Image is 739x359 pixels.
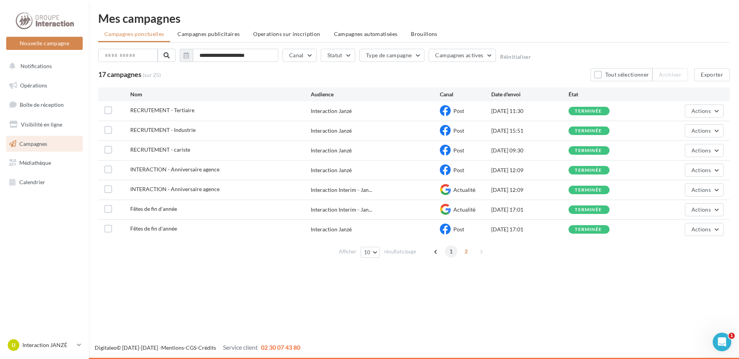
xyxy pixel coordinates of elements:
[491,206,569,214] div: [DATE] 17:01
[12,341,15,349] span: IJ
[20,101,64,108] span: Boîte de réception
[161,344,184,351] a: Mentions
[453,147,464,154] span: Post
[685,164,724,177] button: Actions
[440,91,491,98] div: Canal
[361,247,380,258] button: 10
[311,107,352,115] div: Interaction Janzé
[691,147,711,154] span: Actions
[652,68,688,81] button: Archiver
[460,245,472,258] span: 2
[411,31,438,37] span: Brouillons
[685,203,724,216] button: Actions
[311,206,372,214] span: Interaction Interim - Jan...
[575,168,602,173] div: terminée
[22,341,74,349] p: Interaction JANZÉ
[198,344,216,351] a: Crédits
[685,144,724,157] button: Actions
[311,127,352,135] div: Interaction Janzé
[453,127,464,134] span: Post
[491,226,569,233] div: [DATE] 17:01
[311,91,440,98] div: Audience
[575,109,602,114] div: terminée
[311,226,352,233] div: Interaction Janzé
[685,124,724,137] button: Actions
[691,206,711,213] span: Actions
[453,167,464,173] span: Post
[130,205,177,212] span: Fêtes de fin d'année
[6,338,83,352] a: IJ Interaction JANZÉ
[177,31,240,37] span: Campagnes publicitaires
[311,186,372,194] span: Interaction Interim - Jan...
[5,136,84,152] a: Campagnes
[569,91,646,98] div: État
[321,49,355,62] button: Statut
[691,108,711,114] span: Actions
[19,159,51,166] span: Médiathèque
[575,128,602,133] div: terminée
[691,127,711,134] span: Actions
[130,166,220,173] span: INTERACTION - Anniversaire agence
[491,186,569,194] div: [DATE] 12:09
[445,245,457,258] span: 1
[261,344,300,351] span: 02 30 07 43 80
[5,116,84,133] a: Visibilité en ligne
[5,174,84,190] a: Calendrier
[713,333,731,351] iframe: Intercom live chat
[453,226,464,232] span: Post
[130,127,196,133] span: RECRUTEMENT - Industrie
[491,147,569,154] div: [DATE] 09:30
[283,49,317,62] button: Canal
[491,127,569,135] div: [DATE] 15:51
[453,206,475,213] span: Actualité
[130,186,220,192] span: INTERACTION - Anniversaire agence
[6,37,83,50] button: Nouvelle campagne
[253,31,320,37] span: Operations sur inscription
[21,121,62,128] span: Visibilité en ligne
[491,107,569,115] div: [DATE] 11:30
[500,54,531,60] button: Réinitialiser
[691,186,711,193] span: Actions
[685,104,724,118] button: Actions
[95,344,117,351] a: Digitaleo
[130,225,177,232] span: Fêtes de fin d'année
[20,63,52,69] span: Notifications
[19,140,47,147] span: Campagnes
[575,148,602,153] div: terminée
[685,223,724,236] button: Actions
[575,227,602,232] div: terminée
[186,344,196,351] a: CGS
[223,344,258,351] span: Service client
[98,12,730,24] div: Mes campagnes
[429,49,496,62] button: Campagnes actives
[130,107,194,113] span: RECRUTEMENT - Tertiaire
[5,77,84,94] a: Opérations
[491,91,569,98] div: Date d'envoi
[453,108,464,114] span: Post
[685,183,724,197] button: Actions
[5,58,81,74] button: Notifications
[5,96,84,113] a: Boîte de réception
[384,248,416,255] span: résultats/page
[491,166,569,174] div: [DATE] 12:09
[453,186,475,193] span: Actualité
[5,155,84,171] a: Médiathèque
[591,68,652,81] button: Tout sélectionner
[98,70,141,79] span: 17 campagnes
[311,166,352,174] div: Interaction Janzé
[20,82,47,89] span: Opérations
[364,249,371,255] span: 10
[19,179,45,185] span: Calendrier
[359,49,425,62] button: Type de campagne
[143,71,161,79] span: (sur 25)
[95,344,300,351] span: © [DATE]-[DATE] - - -
[575,188,602,193] div: terminée
[691,167,711,173] span: Actions
[575,207,602,212] div: terminée
[130,146,190,153] span: RECRUTEMENT - cariste
[435,52,483,58] span: Campagnes actives
[334,31,398,37] span: Campagnes automatisées
[339,248,356,255] span: Afficher
[311,147,352,154] div: Interaction Janzé
[691,226,711,232] span: Actions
